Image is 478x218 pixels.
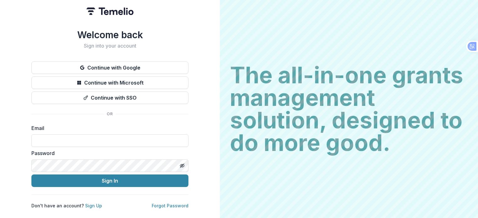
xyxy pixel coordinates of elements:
[31,174,188,187] button: Sign In
[86,8,133,15] img: Temelio
[31,149,185,157] label: Password
[31,91,188,104] button: Continue with SSO
[31,124,185,132] label: Email
[152,203,188,208] a: Forgot Password
[31,76,188,89] button: Continue with Microsoft
[31,202,102,209] p: Don't have an account?
[85,203,102,208] a: Sign Up
[177,161,187,171] button: Toggle password visibility
[31,43,188,49] h2: Sign into your account
[31,61,188,74] button: Continue with Google
[31,29,188,40] h1: Welcome back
